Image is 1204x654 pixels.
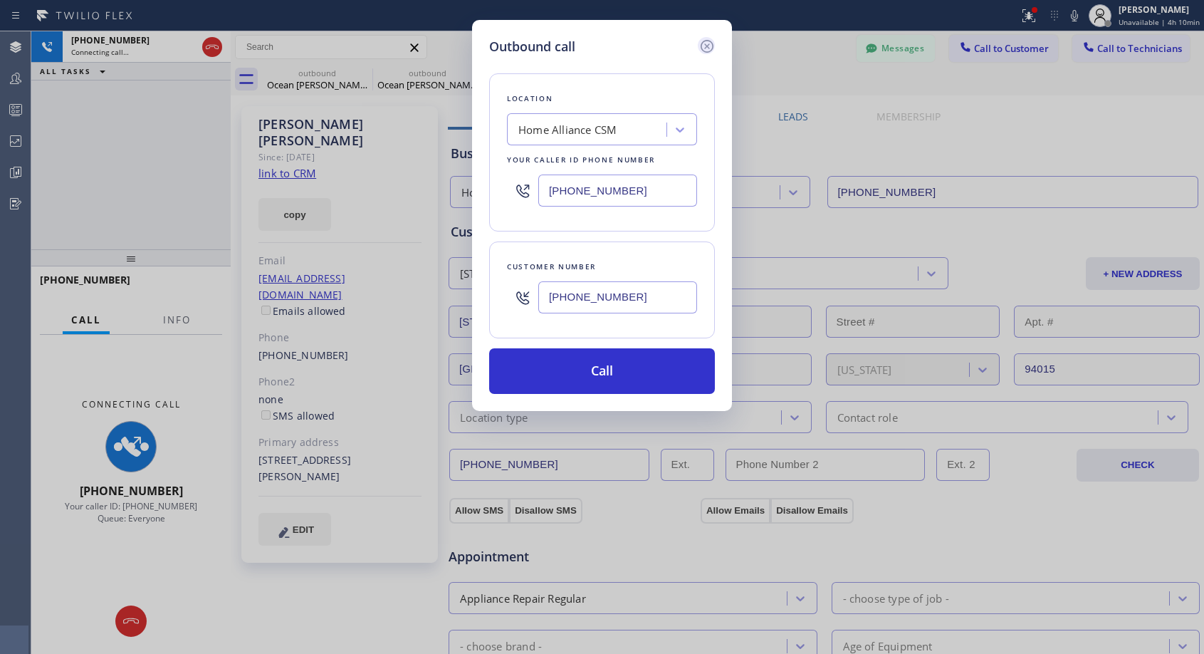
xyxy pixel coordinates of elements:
[507,152,697,167] div: Your caller id phone number
[489,348,715,394] button: Call
[507,91,697,106] div: Location
[507,259,697,274] div: Customer number
[489,37,575,56] h5: Outbound call
[538,175,697,207] input: (123) 456-7890
[518,122,617,138] div: Home Alliance CSM
[538,281,697,313] input: (123) 456-7890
